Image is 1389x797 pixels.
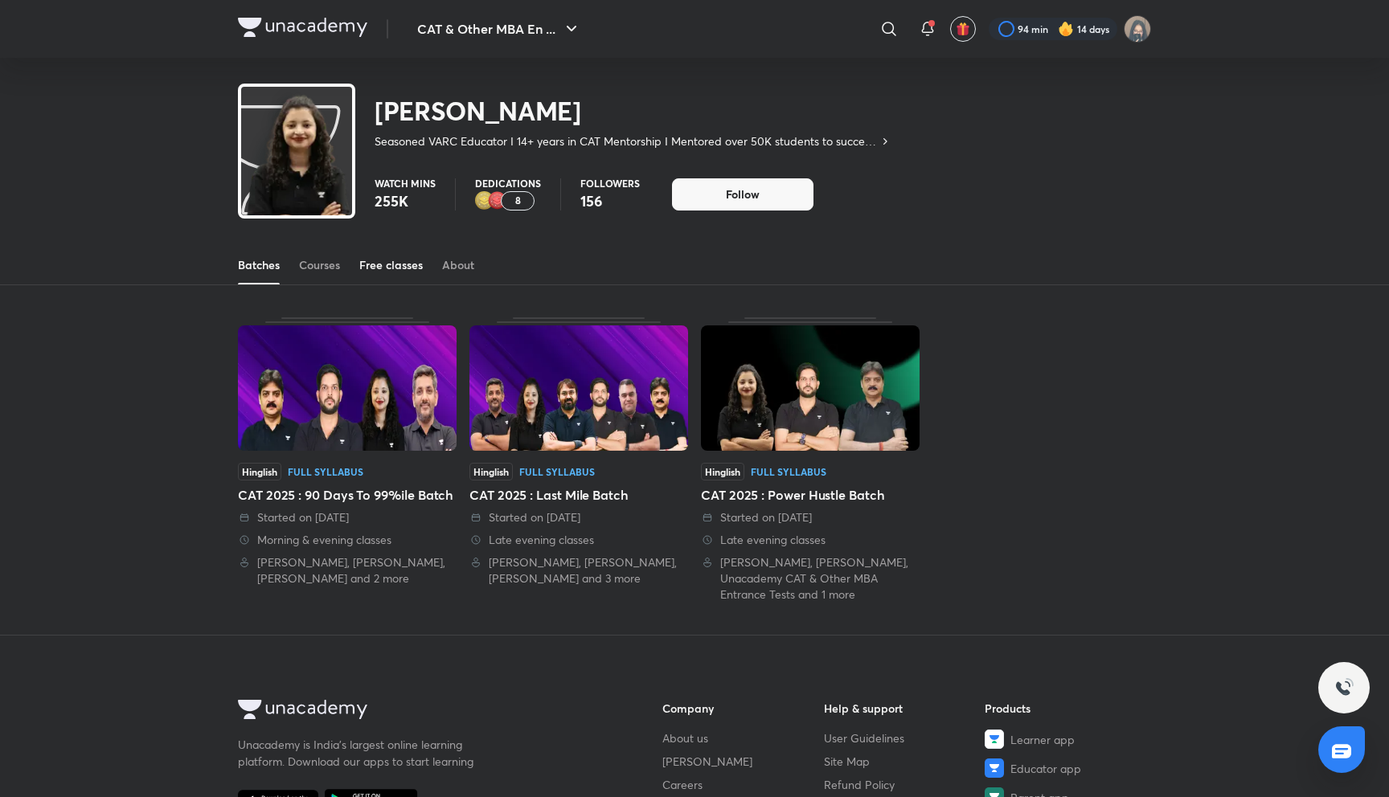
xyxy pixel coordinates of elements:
[1010,731,1075,748] span: Learner app
[469,485,688,505] div: CAT 2025 : Last Mile Batch
[824,730,985,746] a: User Guidelines
[488,191,507,210] img: educator badge1
[375,178,436,188] p: Watch mins
[469,532,688,548] div: Late evening classes
[1334,678,1354,697] img: ttu
[238,18,367,41] a: Company Logo
[824,776,985,793] a: Refund Policy
[238,554,457,587] div: Lokesh Agarwal, Ravi Kumar, Saral Nashier and 2 more
[241,90,352,250] img: class
[288,467,363,476] div: Full Syllabus
[469,325,688,451] img: Thumbnail
[442,246,474,284] a: About
[238,317,457,603] div: CAT 2025 : 90 Days To 99%ile Batch
[580,191,640,210] p: 156
[662,776,824,793] a: Careers
[238,700,611,723] a: Company Logo
[956,22,970,36] img: avatar
[469,317,688,603] div: CAT 2025 : Last Mile Batch
[701,463,744,480] span: Hinglish
[701,485,920,505] div: CAT 2025 : Power Hustle Batch
[662,730,824,746] a: About us
[1124,15,1151,43] img: Jarul Jangid
[985,730,1146,749] a: Learner app
[238,463,281,480] span: Hinglish
[1058,21,1074,37] img: streak
[519,467,595,476] div: Full Syllabus
[469,509,688,525] div: Started on 4 Aug 2025
[359,257,423,273] div: Free classes
[985,758,1146,778] a: Educator app
[475,178,541,188] p: Dedications
[701,532,920,548] div: Late evening classes
[238,736,479,770] p: Unacademy is India’s largest online learning platform. Download our apps to start learning
[824,700,985,717] h6: Help & support
[950,16,976,42] button: avatar
[701,554,920,603] div: Lokesh Agarwal, Ravi Kumar, Unacademy CAT & Other MBA Entrance Tests and 1 more
[442,257,474,273] div: About
[751,467,826,476] div: Full Syllabus
[375,95,891,127] h2: [PERSON_NAME]
[238,532,457,548] div: Morning & evening classes
[469,463,513,480] span: Hinglish
[662,700,824,717] h6: Company
[408,13,591,45] button: CAT & Other MBA En ...
[299,257,340,273] div: Courses
[985,700,1146,717] h6: Products
[238,325,457,451] img: Thumbnail
[238,257,280,273] div: Batches
[238,246,280,284] a: Batches
[515,195,521,206] p: 8
[299,246,340,284] a: Courses
[238,509,457,525] div: Started on 31 Aug 2025
[580,178,640,188] p: Followers
[469,554,688,587] div: Lokesh Agarwal, Ravi Kumar, Ronakkumar Shah and 3 more
[662,753,824,770] a: [PERSON_NAME]
[672,178,813,210] button: Follow
[359,246,423,284] a: Free classes
[238,485,457,505] div: CAT 2025 : 90 Days To 99%ile Batch
[701,317,920,603] div: CAT 2025 : Power Hustle Batch
[1010,760,1081,777] span: Educator app
[375,191,436,210] p: 255K
[985,730,1004,749] img: Learner app
[985,758,1004,778] img: Educator app
[662,776,703,793] span: Careers
[475,191,494,210] img: educator badge2
[701,509,920,525] div: Started on 8 Jul 2025
[701,325,920,451] img: Thumbnail
[824,753,985,770] a: Site Map
[726,186,760,202] span: Follow
[238,700,367,719] img: Company Logo
[238,18,367,37] img: Company Logo
[375,133,879,149] p: Seasoned VARC Educator I 14+ years in CAT Mentorship I Mentored over 50K students to success I Ex...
